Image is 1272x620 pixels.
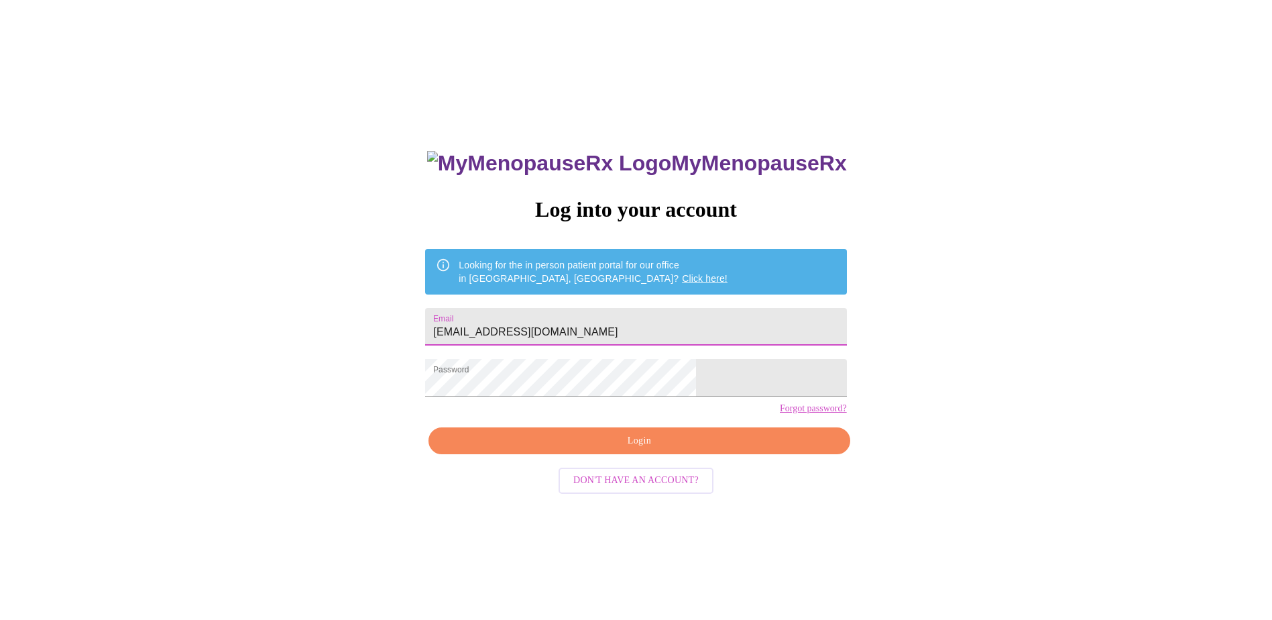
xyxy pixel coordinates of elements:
button: Login [428,427,850,455]
img: MyMenopauseRx Logo [427,151,671,176]
span: Don't have an account? [573,472,699,489]
div: Looking for the in person patient portal for our office in [GEOGRAPHIC_DATA], [GEOGRAPHIC_DATA]? [459,253,728,291]
a: Don't have an account? [555,474,717,485]
button: Don't have an account? [559,468,713,494]
h3: Log into your account [425,197,846,222]
h3: MyMenopauseRx [427,151,847,176]
a: Click here! [682,273,728,284]
span: Login [444,433,834,450]
a: Forgot password? [780,403,847,414]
